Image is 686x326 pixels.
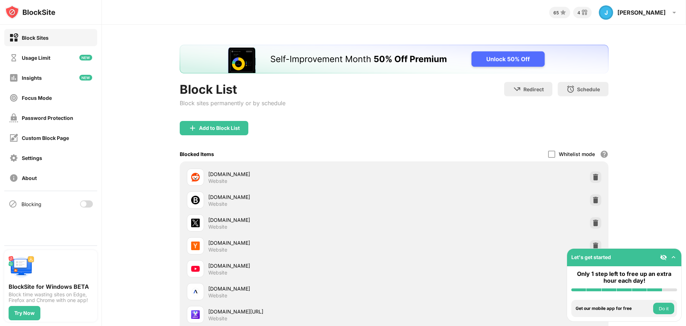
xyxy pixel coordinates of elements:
[576,306,651,311] div: Get our mobile app for free
[22,55,50,61] div: Usage Limit
[208,285,394,292] div: [DOMAIN_NAME]
[180,151,214,157] div: Blocked Items
[191,310,200,319] img: favicons
[22,175,37,181] div: About
[208,178,227,184] div: Website
[208,308,394,315] div: [DOMAIN_NAME][URL]
[22,135,69,141] div: Custom Block Page
[653,303,674,314] button: Do it
[208,239,394,247] div: [DOMAIN_NAME]
[670,254,677,261] img: omni-setup-toggle.svg
[571,254,611,260] div: Let's get started
[559,151,595,157] div: Whitelist mode
[523,86,544,92] div: Redirect
[199,125,240,131] div: Add to Block List
[9,133,18,142] img: customize-block-page-off.svg
[208,247,227,253] div: Website
[208,315,227,322] div: Website
[9,73,18,82] img: insights-off.svg
[21,201,41,207] div: Blocking
[191,287,200,296] img: favicons
[191,219,200,227] img: favicons
[22,35,49,41] div: Block Sites
[9,200,17,208] img: blocking-icon.svg
[580,8,589,17] img: reward-small.svg
[14,310,35,316] div: Try Now
[22,115,73,121] div: Password Protection
[571,271,677,284] div: Only 1 step left to free up an extra hour each day!
[9,53,18,62] img: time-usage-off.svg
[191,173,200,181] img: favicons
[208,262,394,269] div: [DOMAIN_NAME]
[79,75,92,81] img: new-icon.svg
[208,193,394,201] div: [DOMAIN_NAME]
[22,155,42,161] div: Settings
[79,55,92,60] img: new-icon.svg
[559,8,567,17] img: points-small.svg
[180,82,285,97] div: Block List
[9,113,18,122] img: password-protection-off.svg
[660,254,667,261] img: eye-not-visible.svg
[208,201,227,207] div: Website
[617,9,666,16] div: [PERSON_NAME]
[208,170,394,178] div: [DOMAIN_NAME]
[22,95,52,101] div: Focus Mode
[180,45,608,73] iframe: Banner
[9,283,93,290] div: BlockSite for Windows BETA
[9,292,93,303] div: Block time wasting sites on Edge, Firefox and Chrome with one app!
[577,10,580,15] div: 4
[9,254,34,280] img: push-desktop.svg
[180,99,285,107] div: Block sites permanently or by schedule
[191,196,200,204] img: favicons
[5,5,55,19] img: logo-blocksite.svg
[9,33,18,42] img: block-on.svg
[577,86,600,92] div: Schedule
[208,224,227,230] div: Website
[208,216,394,224] div: [DOMAIN_NAME]
[9,93,18,102] img: focus-off.svg
[22,75,42,81] div: Insights
[599,5,613,20] div: J
[191,264,200,273] img: favicons
[208,269,227,276] div: Website
[553,10,559,15] div: 65
[208,292,227,299] div: Website
[9,174,18,183] img: about-off.svg
[191,242,200,250] img: favicons
[9,154,18,162] img: settings-off.svg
